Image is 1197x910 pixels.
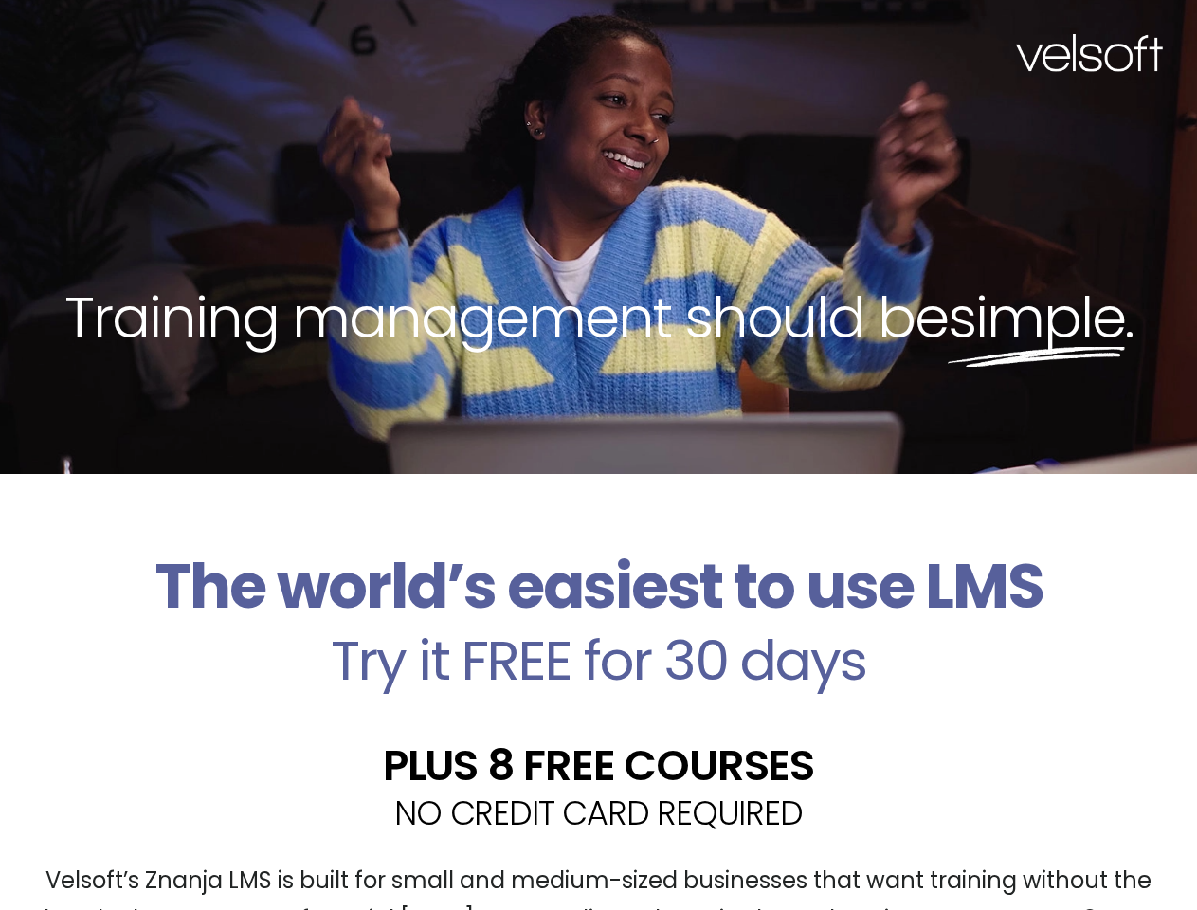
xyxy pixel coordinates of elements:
h2: The world’s easiest to use LMS [14,550,1183,624]
h2: PLUS 8 FREE COURSES [14,744,1183,787]
h2: Training management should be . [34,281,1163,355]
h2: NO CREDIT CARD REQUIRED [14,796,1183,829]
h2: Try it FREE for 30 days [14,633,1183,688]
span: simple [948,278,1125,357]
